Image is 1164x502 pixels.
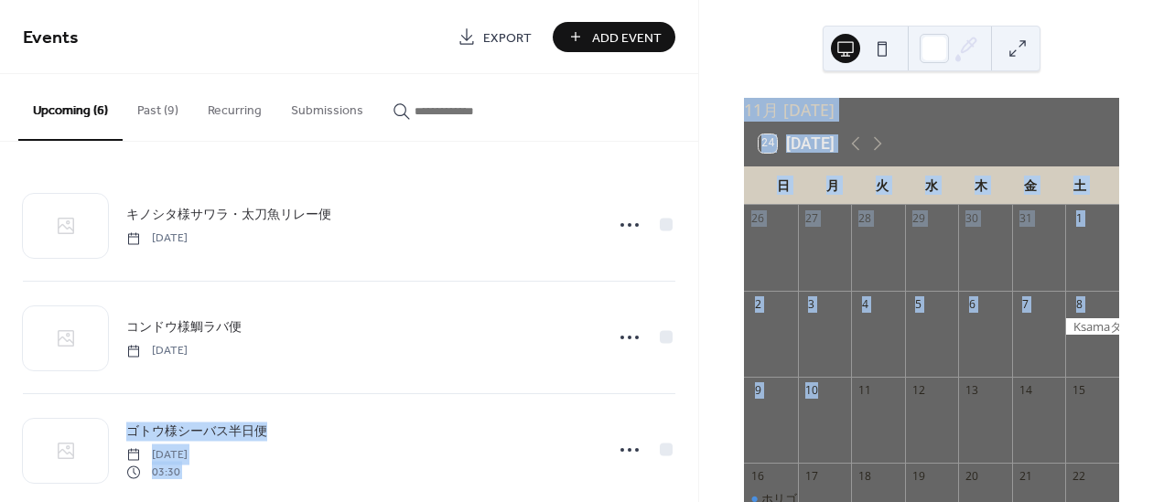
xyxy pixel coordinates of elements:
span: ゴトウ様シーバス半日便 [126,422,267,442]
div: 木 [956,166,1006,204]
div: 16 [750,468,766,484]
div: 8 [1072,296,1087,312]
div: 6 [965,296,980,312]
button: 24[DATE] [752,130,841,157]
div: 12 [911,382,926,398]
a: Export [444,22,545,52]
div: 11月 [DATE] [744,98,1119,122]
div: Ksamaタイラバ便 [1065,318,1119,335]
div: 9 [750,382,766,398]
span: [DATE] [126,343,188,359]
span: キノシタ様サワラ・太刀魚リレー便 [126,206,331,225]
span: Export [483,28,532,48]
div: 月 [808,166,857,204]
button: Recurring [193,74,276,139]
button: Past (9) [123,74,193,139]
button: Submissions [276,74,378,139]
div: 4 [857,296,873,312]
div: 18 [857,468,873,484]
a: ゴトウ様シーバス半日便 [126,421,267,442]
a: コンドウ様鯛ラバ便 [126,316,242,337]
div: 11 [857,382,873,398]
div: 17 [803,468,819,484]
div: 水 [907,166,956,204]
div: 15 [1072,382,1087,398]
div: 3 [803,296,819,312]
span: [DATE] [126,447,188,464]
div: 金 [1006,166,1055,204]
div: 22 [1072,468,1087,484]
div: 火 [857,166,907,204]
div: 5 [911,296,926,312]
span: [DATE] [126,230,188,247]
div: 21 [1018,468,1033,484]
div: 31 [1018,210,1033,226]
span: Events [23,20,79,56]
div: 土 [1055,166,1105,204]
div: 29 [911,210,926,226]
div: 14 [1018,382,1033,398]
div: 27 [803,210,819,226]
div: 2 [750,296,766,312]
span: コンドウ様鯛ラバ便 [126,318,242,337]
button: Upcoming (6) [18,74,123,141]
div: 10 [803,382,819,398]
a: キノシタ様サワラ・太刀魚リレー便 [126,204,331,225]
div: 日 [759,166,808,204]
div: 30 [965,210,980,226]
div: 1 [1072,210,1087,226]
button: Add Event [553,22,675,52]
span: 03:30 [126,464,188,480]
div: 7 [1018,296,1033,312]
span: Add Event [592,28,662,48]
div: 20 [965,468,980,484]
div: 13 [965,382,980,398]
div: 28 [857,210,873,226]
div: 26 [750,210,766,226]
div: 19 [911,468,926,484]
